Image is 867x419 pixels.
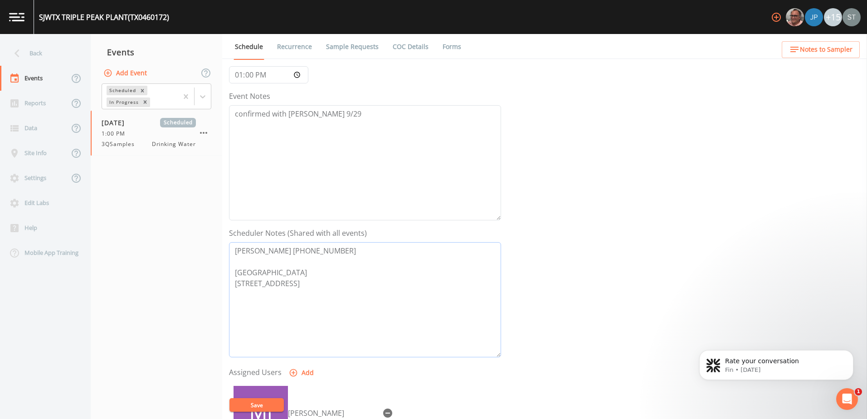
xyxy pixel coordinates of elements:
img: 41241ef155101aa6d92a04480b0d0000 [805,8,823,26]
a: Forms [441,34,463,59]
a: [DATE]Scheduled1:00 PM3QSamplesDrinking Water [91,111,222,156]
div: Mike Franklin [785,8,804,26]
span: 1 [855,388,862,395]
iframe: Intercom live chat [836,388,858,410]
img: logo [9,13,24,21]
span: 3QSamples [102,140,140,148]
iframe: Intercom notifications message [686,331,867,395]
span: Scheduled [160,118,196,127]
button: Notes to Sampler [782,41,860,58]
span: 1:00 PM [102,130,131,138]
div: SJWTX TRIPLE PEAK PLANT (TX0460172) [39,12,169,23]
a: Sample Requests [325,34,380,59]
div: Scheduled [107,86,137,95]
div: In Progress [107,97,140,107]
label: Scheduler Notes (Shared with all events) [229,228,367,239]
button: Add Event [102,65,151,82]
div: Remove In Progress [140,97,150,107]
div: +15 [824,8,842,26]
span: Drinking Water [152,140,196,148]
textarea: confirmed with [PERSON_NAME] 9/29 [229,105,501,220]
div: Events [91,41,222,63]
label: Assigned Users [229,367,282,378]
textarea: [PERSON_NAME] [PHONE_NUMBER] [GEOGRAPHIC_DATA] [STREET_ADDRESS] [229,242,501,357]
div: Joshua gere Paul [804,8,823,26]
a: COC Details [391,34,430,59]
button: Add [287,365,317,381]
img: e2d790fa78825a4bb76dcb6ab311d44c [786,8,804,26]
a: Schedule [234,34,264,60]
a: Recurrence [276,34,313,59]
div: [PERSON_NAME] [288,408,379,419]
img: 8315ae1e0460c39f28dd315f8b59d613 [843,8,861,26]
label: Event Notes [229,91,270,102]
span: [DATE] [102,118,131,127]
button: Save [229,398,284,412]
span: Notes to Sampler [800,44,852,55]
div: Remove Scheduled [137,86,147,95]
